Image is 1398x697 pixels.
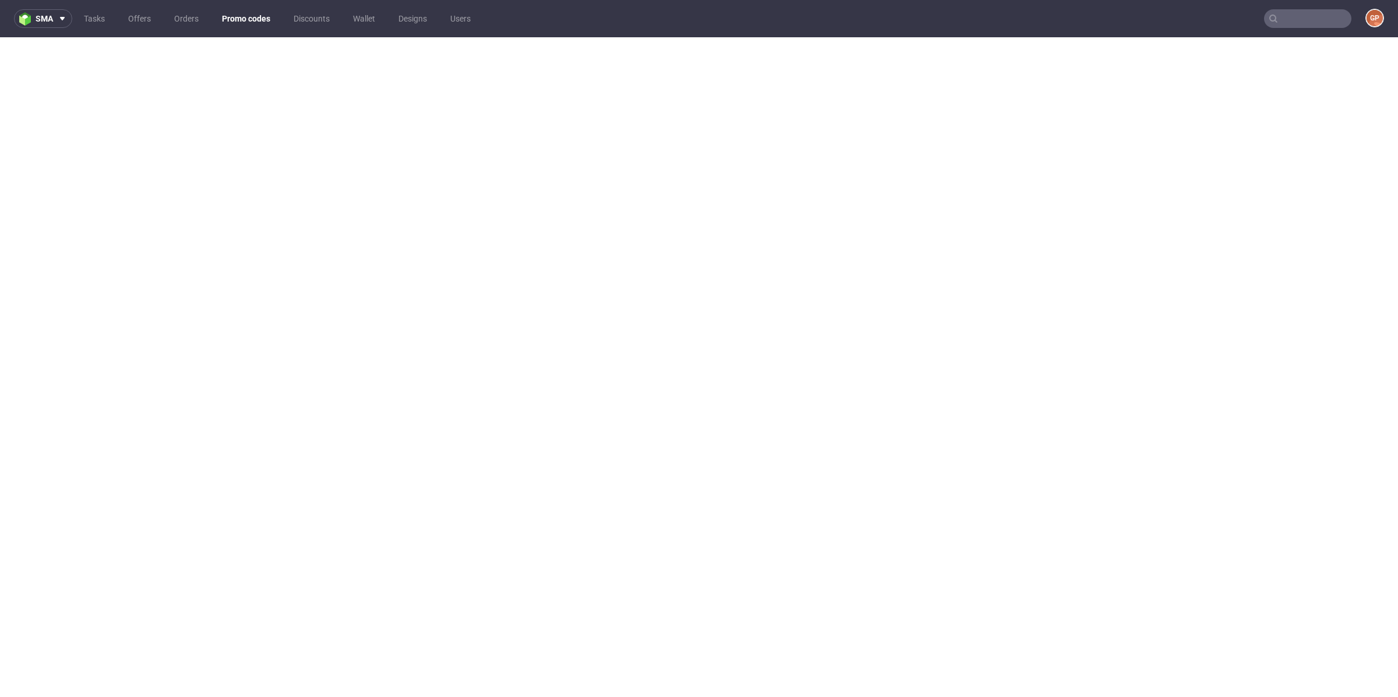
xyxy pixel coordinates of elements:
a: Wallet [346,9,382,28]
button: sma [14,9,72,28]
a: Users [443,9,478,28]
a: Orders [167,9,206,28]
a: Tasks [77,9,112,28]
a: Discounts [287,9,337,28]
a: Designs [391,9,434,28]
span: sma [36,15,53,23]
a: Offers [121,9,158,28]
img: logo [19,12,36,26]
figcaption: GP [1367,10,1383,26]
a: Promo codes [215,9,277,28]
